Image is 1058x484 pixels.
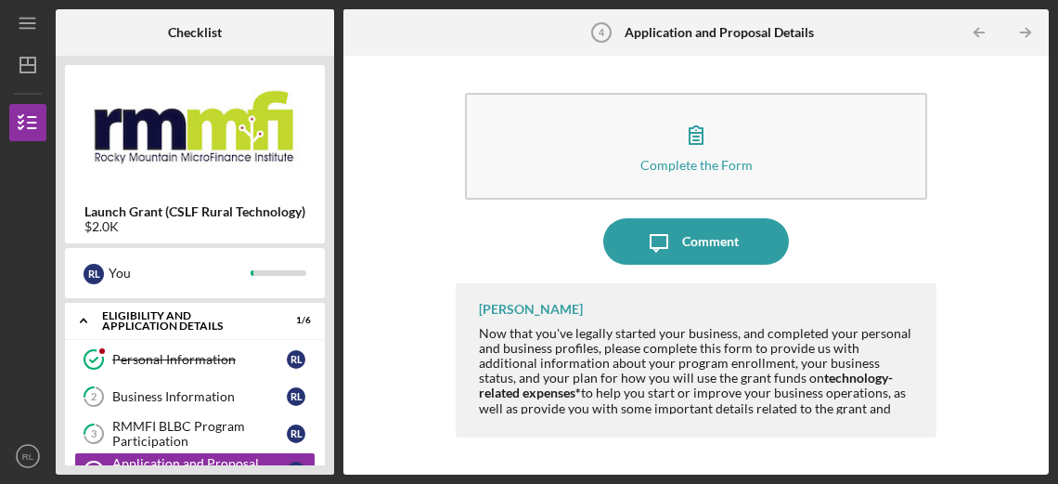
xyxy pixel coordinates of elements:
[112,352,287,367] div: Personal Information
[22,451,34,462] text: RL
[287,350,305,369] div: R L
[109,257,251,289] div: You
[112,389,287,404] div: Business Information
[91,428,97,440] tspan: 3
[479,370,893,400] strong: technology-related expenses*
[65,74,325,186] img: Product logo
[287,462,305,480] div: R L
[277,315,311,326] div: 1 / 6
[74,378,316,415] a: 2Business InformationRL
[168,25,222,40] b: Checklist
[74,415,316,452] a: 3RMMFI BLBC Program ParticipationRL
[465,93,927,200] button: Complete the Form
[84,219,305,234] div: $2.0K
[9,438,46,475] button: RL
[682,218,739,265] div: Comment
[112,419,287,449] div: RMMFI BLBC Program Participation
[287,387,305,406] div: R L
[479,302,583,317] div: [PERSON_NAME]
[603,218,789,265] button: Comment
[625,25,814,40] b: Application and Proposal Details
[91,391,97,403] tspan: 2
[287,425,305,443] div: R L
[84,204,305,219] b: Launch Grant (CSLF Rural Technology)
[102,310,264,332] div: Eligibility and Application Details
[640,158,753,172] div: Complete the Form
[74,341,316,378] a: Personal InformationRL
[84,264,104,284] div: R L
[599,27,605,38] tspan: 4
[479,326,918,431] div: Now that you've legally started your business, and completed your personal and business profiles,...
